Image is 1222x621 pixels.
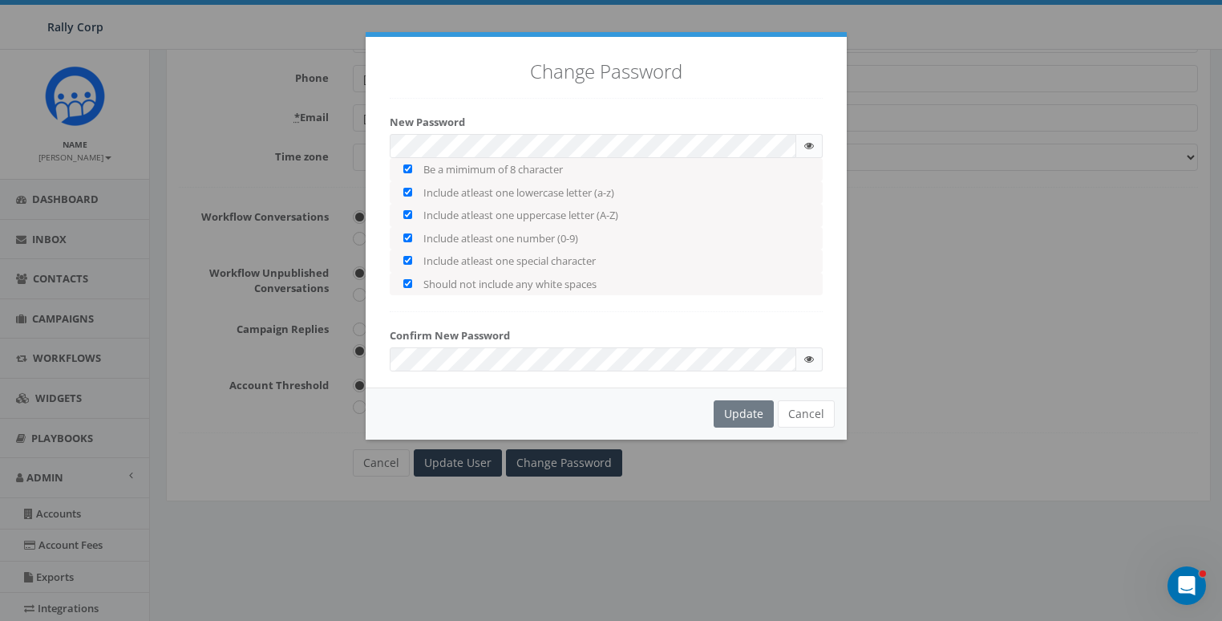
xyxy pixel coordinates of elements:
[423,277,597,292] label: Should not include any white spaces
[1167,566,1206,605] iframe: Intercom live chat
[423,208,618,223] label: Include atleast one uppercase letter (A-Z)
[390,328,510,343] label: Confirm New Password
[423,231,578,246] label: Include atleast one number (0-9)
[390,61,823,82] h3: Change Password
[423,254,596,269] label: Include atleast one special character
[423,162,563,177] label: Be a mimimum of 8 character
[390,115,465,130] label: New Password
[423,185,614,201] label: Include atleast one lowercase letter (a-z)
[778,400,835,428] button: Cancel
